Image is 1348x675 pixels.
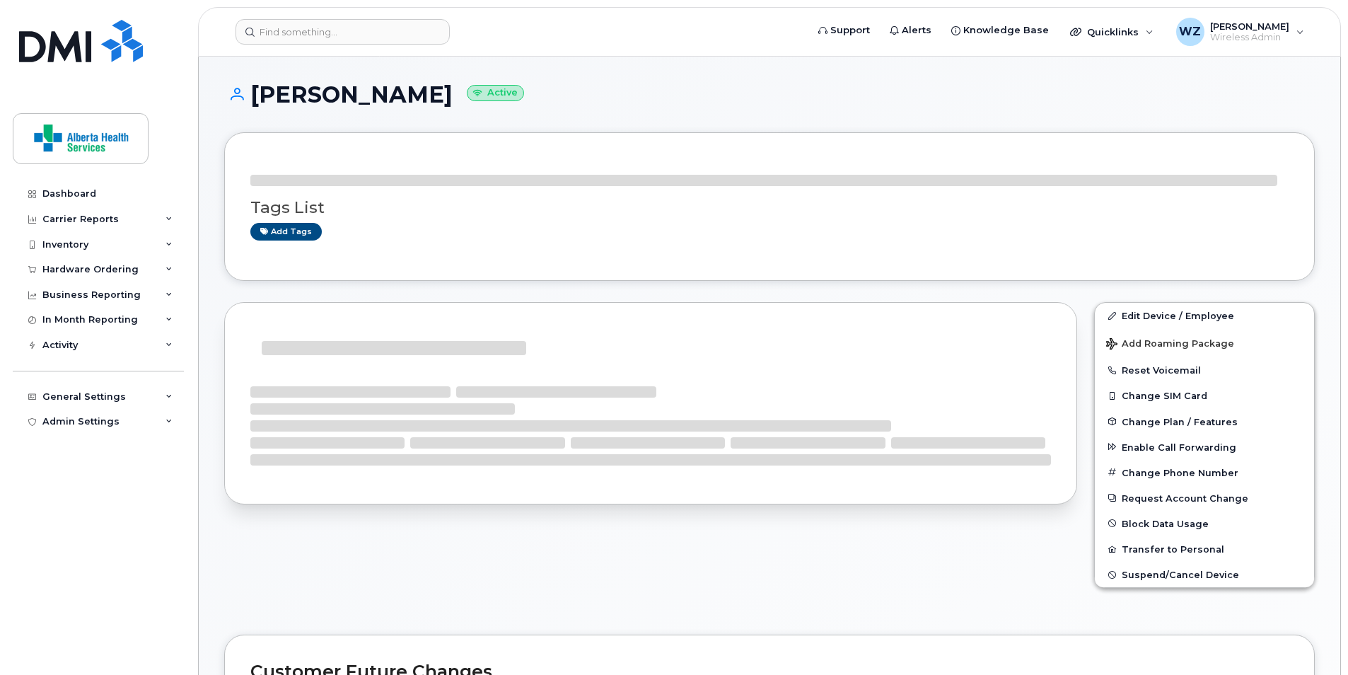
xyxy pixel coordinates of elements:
span: Enable Call Forwarding [1122,442,1236,452]
small: Active [467,85,524,101]
button: Block Data Usage [1095,511,1314,536]
button: Transfer to Personal [1095,536,1314,562]
h1: [PERSON_NAME] [224,82,1315,107]
button: Add Roaming Package [1095,328,1314,357]
h3: Tags List [250,199,1289,217]
span: Suspend/Cancel Device [1122,570,1239,580]
a: Add tags [250,223,322,241]
span: Add Roaming Package [1106,338,1234,352]
button: Change SIM Card [1095,383,1314,408]
span: Change Plan / Features [1122,416,1238,427]
button: Enable Call Forwarding [1095,434,1314,460]
button: Request Account Change [1095,485,1314,511]
button: Reset Voicemail [1095,357,1314,383]
button: Change Phone Number [1095,460,1314,485]
a: Edit Device / Employee [1095,303,1314,328]
button: Suspend/Cancel Device [1095,562,1314,587]
button: Change Plan / Features [1095,409,1314,434]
